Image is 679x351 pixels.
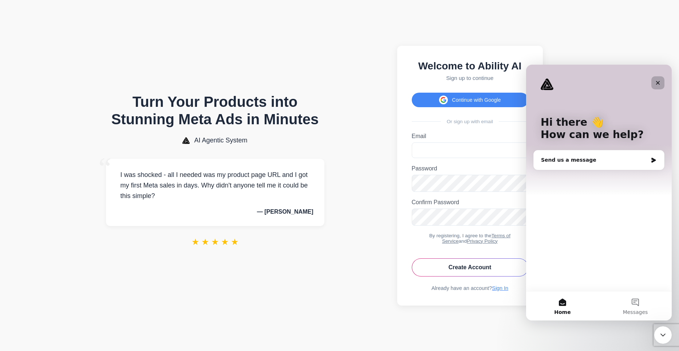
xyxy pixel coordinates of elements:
[221,237,229,247] span: ★
[231,237,239,247] span: ★
[194,137,247,144] span: AI Agentic System
[211,237,219,247] span: ★
[412,165,528,172] label: Password
[412,93,528,107] button: Continue with Google
[99,152,112,185] span: “
[117,209,313,215] p: — [PERSON_NAME]
[201,237,209,247] span: ★
[412,285,528,291] div: Already have an account?
[467,238,498,244] a: Privacy Policy
[412,75,528,81] p: Sign up to continue
[442,233,510,244] a: Terms of Service
[106,93,324,128] h1: Turn Your Products into Stunning Meta Ads in Minutes
[182,137,190,144] img: AI Agentic System Logo
[412,133,528,140] label: Email
[654,326,672,344] iframe: Intercom live chat
[117,170,313,201] p: I was shocked - all I needed was my product page URL and I got my first Meta sales in days. Why d...
[412,258,528,277] button: Create Account
[412,60,528,72] h2: Welcome to Ability AI
[526,65,672,320] iframe: Intercom live chat
[412,233,528,244] div: By registering, I agree to the and
[412,199,528,206] label: Confirm Password
[412,119,528,124] div: Or sign up with email
[192,237,200,247] span: ★
[492,285,508,291] a: Sign In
